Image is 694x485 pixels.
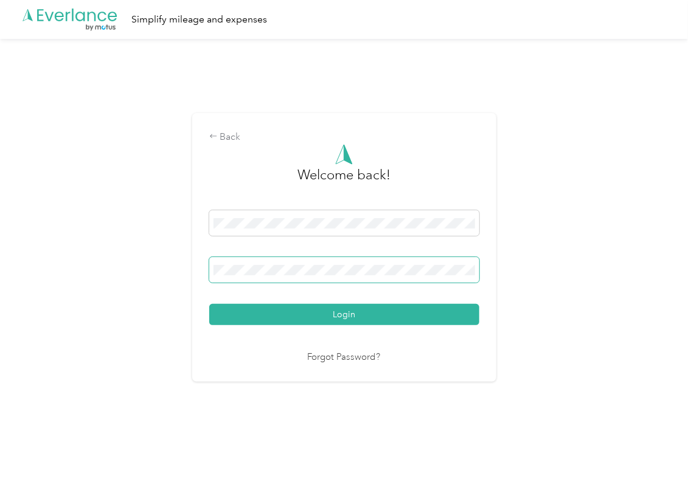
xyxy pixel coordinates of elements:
[297,165,390,198] h3: greeting
[131,12,267,27] div: Simplify mileage and expenses
[209,304,479,325] button: Login
[626,417,694,485] iframe: Everlance-gr Chat Button Frame
[209,130,479,145] div: Back
[308,351,381,365] a: Forgot Password?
